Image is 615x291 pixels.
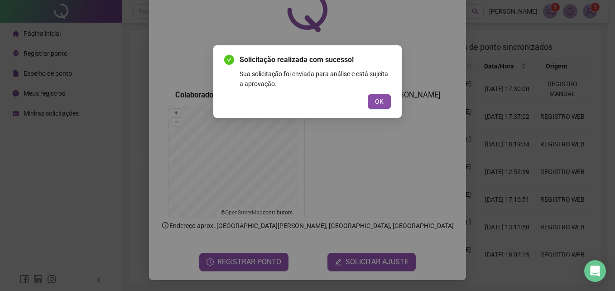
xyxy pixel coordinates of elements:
[240,69,391,89] div: Sua solicitação foi enviada para análise e está sujeita a aprovação.
[375,97,384,107] span: OK
[224,55,234,65] span: check-circle
[584,260,606,282] div: Open Intercom Messenger
[368,94,391,109] button: OK
[240,54,391,65] span: Solicitação realizada com sucesso!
